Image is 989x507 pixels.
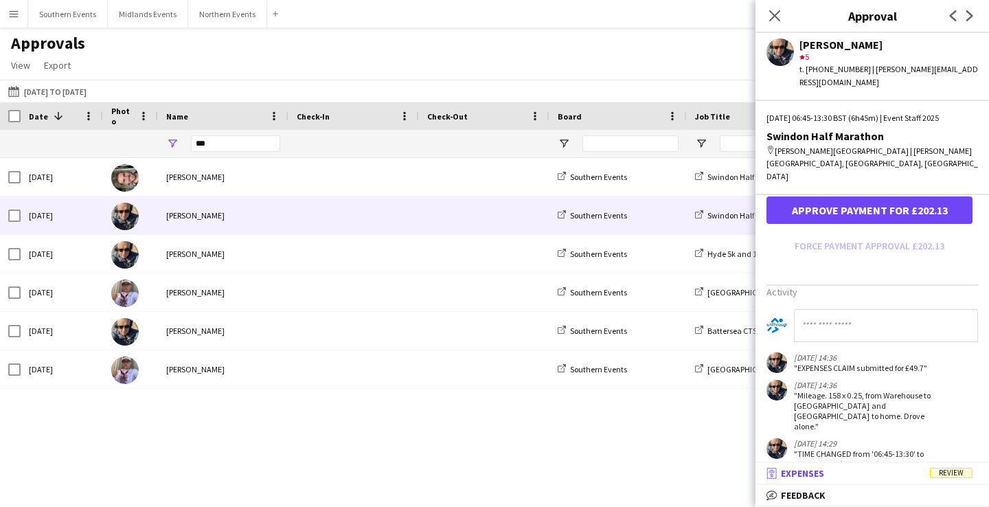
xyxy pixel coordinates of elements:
span: Expenses [781,467,824,480]
input: Job Title Filter Input [720,135,816,152]
div: Swindon Half Marathon [766,130,978,142]
button: Approve payment for £202.13 [766,196,973,224]
div: [PERSON_NAME] [158,312,288,350]
a: Southern Events [558,364,627,374]
img: Tom Renphrey [111,203,139,230]
div: "Mileage. 158 x 0.25, from Warehouse to [GEOGRAPHIC_DATA] and [GEOGRAPHIC_DATA] to home. Drove al... [794,390,935,431]
a: Southern Events [558,172,627,182]
span: Southern Events [570,172,627,182]
a: Southern Events [558,210,627,221]
div: [PERSON_NAME] [158,196,288,234]
a: Southern Events [558,287,627,297]
a: Export [38,56,76,74]
app-user-avatar: Tom Renphrey [766,352,787,373]
span: Southern Events [570,249,627,259]
input: Board Filter Input [582,135,679,152]
div: [DATE] [21,196,103,234]
button: Northern Events [188,1,267,27]
div: [PERSON_NAME] [158,235,288,273]
span: Battersea CTS [707,326,757,336]
div: 5 [799,51,978,63]
mat-expansion-panel-header: Feedback [755,485,989,506]
a: Swindon Half Marathon [695,172,791,182]
div: [DATE] [21,350,103,388]
div: [DATE] 06:45-13:30 BST (6h45m) | Event Staff 2025 [766,112,978,124]
span: Swindon Half Marathon [707,172,791,182]
a: Battersea CTS [695,326,757,336]
button: Midlands Events [108,1,188,27]
img: Tom Renphrey [111,241,139,269]
div: [PERSON_NAME] [158,350,288,388]
button: [DATE] to [DATE] [5,83,89,100]
span: Feedback [781,489,826,502]
button: Southern Events [28,1,108,27]
a: Southern Events [558,326,627,336]
img: Tommy Dodds [111,357,139,384]
img: Tommy Williams [111,164,139,192]
a: Swindon Half Marathon [695,210,791,221]
a: [GEOGRAPHIC_DATA] [695,364,783,374]
img: Tommy Dodds [111,280,139,307]
span: Southern Events [570,287,627,297]
h3: Approval [755,7,989,25]
span: View [11,59,30,71]
a: Southern Events [558,249,627,259]
span: Job Title [695,111,730,122]
span: Hyde 5k and 10k [707,249,765,259]
button: Open Filter Menu [558,137,570,150]
app-user-avatar: Tom Renphrey [766,380,787,401]
span: Name [166,111,188,122]
span: Southern Events [570,326,627,336]
mat-expansion-panel-header: ExpensesReview [755,463,989,484]
div: [DATE] 14:29 [794,438,935,449]
div: t. [PHONE_NUMBER] | [PERSON_NAME][EMAIL_ADDRESS][DOMAIN_NAME] [799,63,978,88]
div: [DATE] [21,273,103,311]
span: Check-In [297,111,330,122]
div: "TIME CHANGED from '06:45-13:30' to '05:00-17:15' (+05:30hrs). New total salary £202.13" [794,449,935,480]
div: [PERSON_NAME] [158,158,288,196]
div: [PERSON_NAME][GEOGRAPHIC_DATA] | [PERSON_NAME][GEOGRAPHIC_DATA], [GEOGRAPHIC_DATA], [GEOGRAPHIC_D... [766,145,978,183]
app-user-avatar: Tom Renphrey [766,438,787,459]
span: Export [44,59,71,71]
button: Open Filter Menu [166,137,179,150]
div: "EXPENSES CLAIM submitted for £49.7" [794,363,927,373]
div: [DATE] [21,312,103,350]
div: [PERSON_NAME] [158,273,288,311]
a: View [5,56,36,74]
span: [GEOGRAPHIC_DATA] Half Marathon [707,287,835,297]
a: [GEOGRAPHIC_DATA] Half Marathon [695,287,835,297]
span: Southern Events [570,210,627,221]
div: [PERSON_NAME] [799,38,978,51]
span: Review [930,468,973,478]
h3: Activity [766,286,978,298]
span: Board [558,111,582,122]
span: Check-Out [427,111,468,122]
a: Hyde 5k and 10k [695,249,765,259]
img: Tom Renphrey [111,318,139,346]
span: [GEOGRAPHIC_DATA] [707,364,783,374]
span: Photo [111,106,133,126]
div: [DATE] [21,158,103,196]
div: [DATE] 14:36 [794,380,935,390]
div: [DATE] [21,235,103,273]
span: Southern Events [570,364,627,374]
button: Open Filter Menu [695,137,707,150]
span: Swindon Half Marathon [707,210,791,221]
span: Date [29,111,48,122]
input: Name Filter Input [191,135,280,152]
div: [DATE] 14:36 [794,352,927,363]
